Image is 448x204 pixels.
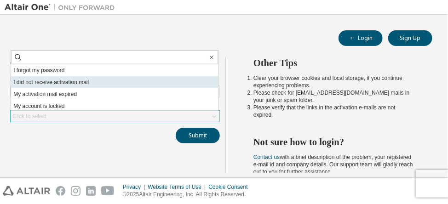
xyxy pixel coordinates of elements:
[5,3,120,12] img: Altair One
[86,186,96,196] img: linkedin.svg
[12,113,46,120] div: Click to select
[11,76,218,88] li: I did not receive activation mail
[253,104,416,119] li: Please verify that the links in the activation e-mails are not expired.
[253,154,413,175] span: with a brief description of the problem, your registered e-mail id and company details. Our suppo...
[56,186,65,196] img: facebook.svg
[123,191,253,198] p: © 2025 Altair Engineering, Inc. All Rights Reserved.
[208,183,253,191] div: Cookie Consent
[3,186,50,196] img: altair_logo.svg
[10,100,220,108] label: Select what you need help with
[10,75,220,83] label: Email
[71,186,80,196] img: instagram.svg
[253,136,416,148] h2: Not sure how to login?
[253,154,280,160] a: Contact us
[388,30,432,46] button: Sign Up
[123,183,148,191] div: Privacy
[11,64,218,76] li: I forgot my password
[339,30,383,46] button: Login
[253,57,416,69] h2: Other Tips
[148,183,208,191] div: Website Terms of Use
[10,57,178,64] div: Account and Login Help
[11,88,218,100] li: My activation mail expired
[176,128,220,143] button: Submit
[11,100,218,112] li: My account is locked
[253,74,416,89] li: Clear your browser cookies and local storage, if you continue experiencing problems.
[253,89,416,104] li: Please check for [EMAIL_ADDRESS][DOMAIN_NAME] mails in your junk or spam folder.
[11,111,219,122] div: Click to select
[101,186,115,196] img: youtube.svg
